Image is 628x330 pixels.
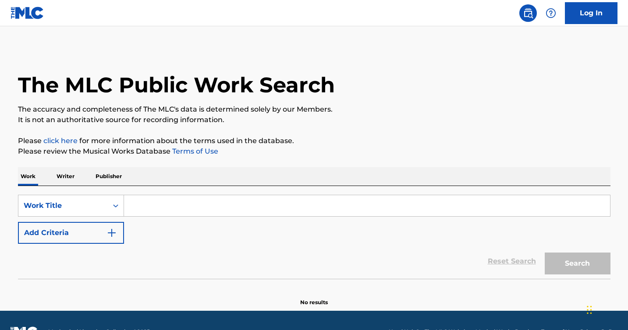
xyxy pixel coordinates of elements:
[584,288,628,330] iframe: Chat Widget
[18,72,335,98] h1: The MLC Public Work Search
[523,8,533,18] img: search
[11,7,44,19] img: MLC Logo
[43,137,78,145] a: click here
[106,228,117,238] img: 9d2ae6d4665cec9f34b9.svg
[546,8,556,18] img: help
[542,4,560,22] div: Help
[519,4,537,22] a: Public Search
[18,146,610,157] p: Please review the Musical Works Database
[170,147,218,155] a: Terms of Use
[18,167,38,186] p: Work
[93,167,124,186] p: Publisher
[18,115,610,125] p: It is not an authoritative source for recording information.
[584,288,628,330] div: Widget de chat
[18,136,610,146] p: Please for more information about the terms used in the database.
[300,288,328,306] p: No results
[18,222,124,244] button: Add Criteria
[18,104,610,115] p: The accuracy and completeness of The MLC's data is determined solely by our Members.
[18,195,610,279] form: Search Form
[587,297,592,323] div: Arrastrar
[54,167,77,186] p: Writer
[565,2,617,24] a: Log In
[24,200,103,211] div: Work Title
